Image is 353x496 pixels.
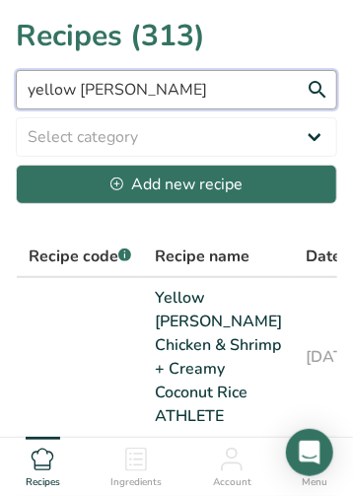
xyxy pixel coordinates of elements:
h1: Recipes (313) [16,14,337,58]
div: Open Intercom Messenger [286,429,333,476]
a: Yellow [PERSON_NAME] Chicken & Shrimp + Creamy Coconut Rice ATHLETE [155,286,282,428]
span: Recipe code [29,246,131,267]
button: Add new recipe [16,165,337,204]
div: Add new recipe [110,173,243,196]
span: Ingredients [110,475,162,490]
a: Ingredients [110,438,162,491]
a: Recipes [26,438,60,491]
span: Account [213,475,251,490]
span: Recipes [26,475,60,490]
span: Menu [302,475,327,490]
input: Search for recipe [16,70,337,109]
span: Recipe name [155,245,249,268]
span: Date [306,245,341,268]
a: Account [213,438,251,491]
